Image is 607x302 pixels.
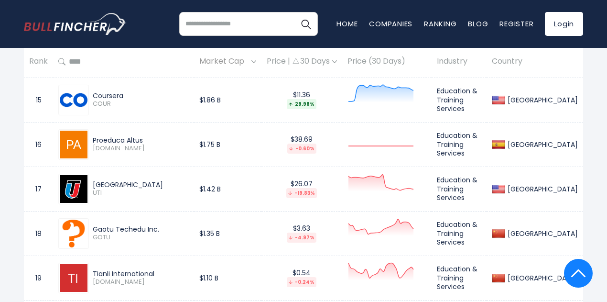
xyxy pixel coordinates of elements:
[93,189,189,197] span: UTI
[24,13,127,35] img: bullfincher logo
[286,188,317,198] div: -19.83%
[24,211,53,256] td: 18
[432,211,487,256] td: Education & Training Services
[424,19,456,29] a: Ranking
[93,91,189,100] div: Coursera
[342,48,432,76] th: Price (30 Days)
[60,175,87,203] img: UTI.png
[432,122,487,167] td: Education & Training Services
[499,19,533,29] a: Register
[505,229,578,238] div: [GEOGRAPHIC_DATA]
[24,256,53,300] td: 19
[194,167,261,211] td: $1.42 B
[194,256,261,300] td: $1.10 B
[60,220,87,247] img: GOTU.png
[267,135,337,154] div: $38.69
[24,167,53,211] td: 17
[267,268,337,287] div: $0.54
[369,19,412,29] a: Companies
[287,277,316,287] div: -0.24%
[93,136,189,145] div: Proeduca Altus
[468,19,488,29] a: Blog
[24,13,127,35] a: Go to homepage
[287,144,316,154] div: -0.60%
[487,48,583,76] th: Country
[267,90,337,109] div: $11.36
[194,122,261,167] td: $1.75 B
[24,78,53,122] td: 15
[194,78,261,122] td: $1.86 B
[267,179,337,198] div: $26.07
[93,278,189,286] span: [DOMAIN_NAME]
[505,185,578,193] div: [GEOGRAPHIC_DATA]
[505,96,578,104] div: [GEOGRAPHIC_DATA]
[336,19,358,29] a: Home
[93,225,189,234] div: Gaotu Techedu Inc.
[505,274,578,282] div: [GEOGRAPHIC_DATA]
[505,140,578,149] div: [GEOGRAPHIC_DATA]
[93,100,189,108] span: COUR
[287,99,316,109] div: 29.98%
[267,57,337,67] div: Price | 30 Days
[267,224,337,243] div: $3.63
[93,180,189,189] div: [GEOGRAPHIC_DATA]
[199,55,249,69] span: Market Cap
[24,48,53,76] th: Rank
[60,86,87,114] img: COUR.png
[545,12,583,36] a: Login
[93,234,189,242] span: GOTU
[287,233,316,243] div: -4.97%
[194,211,261,256] td: $1.35 B
[432,167,487,211] td: Education & Training Services
[24,122,53,167] td: 16
[432,78,487,122] td: Education & Training Services
[294,12,318,36] button: Search
[93,145,189,153] span: [DOMAIN_NAME]
[432,48,487,76] th: Industry
[93,269,189,278] div: Tianli International
[432,256,487,300] td: Education & Training Services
